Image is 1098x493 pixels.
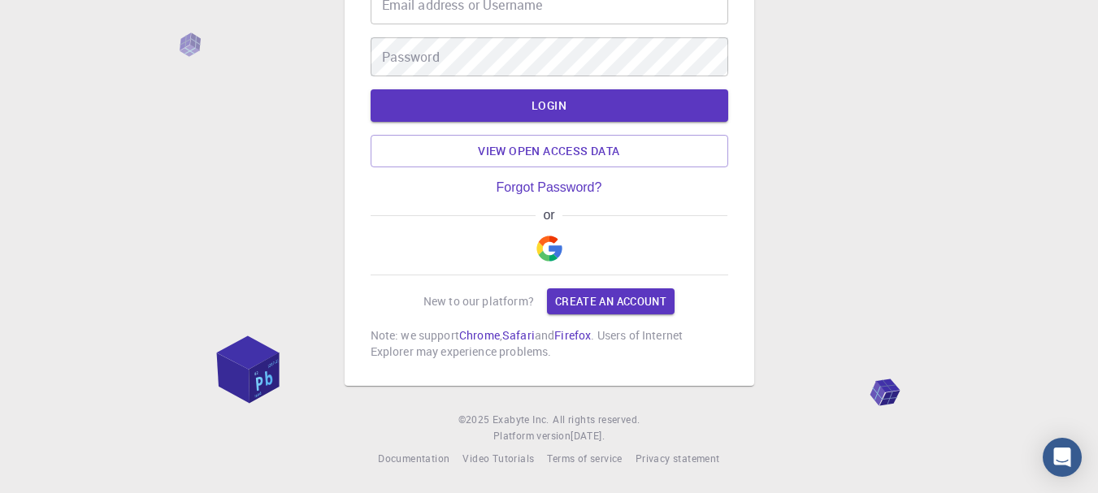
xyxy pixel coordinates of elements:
span: Video Tutorials [462,452,534,465]
span: Documentation [378,452,449,465]
span: or [536,208,562,223]
a: Documentation [378,451,449,467]
span: © 2025 [458,412,493,428]
a: Create an account [547,288,675,314]
span: Platform version [493,428,571,444]
a: [DATE]. [571,428,605,444]
a: Firefox [554,327,591,343]
a: Exabyte Inc. [493,412,549,428]
div: Open Intercom Messenger [1043,438,1082,477]
span: All rights reserved. [553,412,640,428]
a: Terms of service [547,451,622,467]
p: New to our platform? [423,293,534,309]
span: Exabyte Inc. [493,413,549,426]
span: [DATE] . [571,429,605,442]
span: Privacy statement [636,452,720,465]
a: Video Tutorials [462,451,534,467]
p: Note: we support , and . Users of Internet Explorer may experience problems. [371,327,728,360]
span: Terms of service [547,452,622,465]
button: LOGIN [371,89,728,122]
a: Safari [502,327,535,343]
a: Forgot Password? [497,180,602,195]
img: Google [536,236,562,262]
a: Chrome [459,327,500,343]
a: View open access data [371,135,728,167]
a: Privacy statement [636,451,720,467]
